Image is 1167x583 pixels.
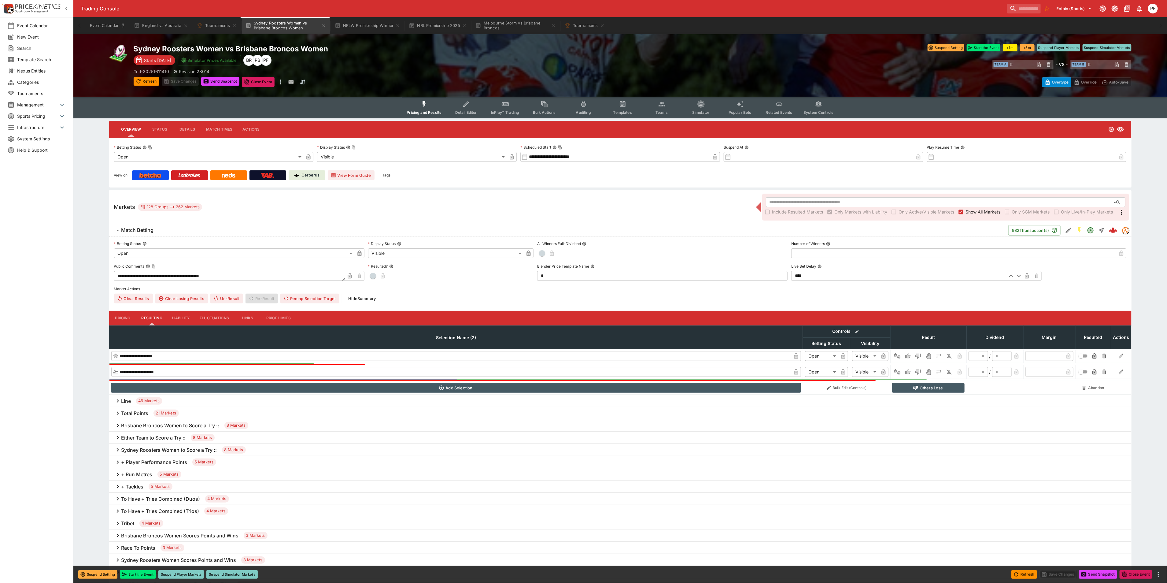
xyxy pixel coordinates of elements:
[1111,325,1131,349] th: Actions
[109,44,129,64] img: rugby_league.png
[241,557,265,563] span: 3 Markets
[967,44,1000,51] button: Start the Event
[114,264,145,269] p: Public Comments
[537,264,589,269] p: Blender Price Template Name
[582,242,586,246] button: All Winners Full-Dividend
[114,152,304,162] div: Open
[151,264,156,269] button: Copy To Clipboard
[472,17,560,34] button: Melbourne Storm vs Brisbane Broncos
[346,145,350,150] button: Display StatusCopy To Clipboard
[892,383,965,393] button: Others Lose
[994,62,1008,67] span: Team A
[368,241,396,246] p: Display Status
[137,311,167,325] button: Resulting
[803,110,833,115] span: System Controls
[1071,77,1099,87] button: Override
[144,57,172,64] p: Starts [DATE]
[590,264,595,269] button: Blender Price Template Name
[552,145,557,150] button: Scheduled StartCopy To Clipboard
[121,520,135,527] h6: Tribet
[210,294,243,303] button: Un-Result
[81,6,1005,12] div: Trading Console
[78,570,117,579] button: Suspend Betting
[772,209,823,215] span: Include Resulted Markets
[852,367,879,377] div: Visible
[191,435,215,441] span: 8 Markets
[944,367,954,377] button: Eliminated In Play
[1077,383,1109,393] button: Abandon
[193,17,241,34] button: Tournaments
[1083,44,1132,51] button: Suspend Simulator Markets
[766,110,792,115] span: Related Events
[368,264,388,269] p: Resulted?
[17,56,66,63] span: Template Search
[121,398,131,404] h6: Line
[17,136,66,142] span: System Settings
[121,508,199,514] h6: To Have + Tries Combined (Trios)
[17,45,66,51] span: Search
[368,248,524,258] div: Visible
[121,459,187,466] h6: + Player Performance Points
[114,294,153,303] button: Clear Results
[729,110,752,115] span: Popular Bets
[1075,325,1111,349] th: Resulted
[1110,3,1121,14] button: Toggle light/dark mode
[174,122,201,137] button: Details
[1120,570,1152,579] button: Close Event
[136,398,162,404] span: 46 Markets
[805,340,848,347] span: Betting Status
[121,447,217,453] h6: Sydney Roosters Women to Score a Try ::
[121,435,186,441] h6: Either Team to Score a Try ::
[15,10,48,13] img: Sportsbook Management
[429,334,483,341] span: Selection Name (2)
[1074,225,1085,236] button: SGM Enabled
[455,110,477,115] span: Detail Editor
[86,17,129,34] button: Event Calendar
[17,79,66,85] span: Categories
[139,520,163,526] span: 4 Markets
[15,4,61,9] img: PriceKinetics
[913,351,923,361] button: Lose
[178,173,201,178] img: Ladbrokes
[1056,61,1068,68] h6: - VS -
[576,110,591,115] span: Auditing
[1096,225,1107,236] button: Straight
[826,242,830,246] button: Number of Winners
[561,17,608,34] button: Tournaments
[121,410,149,417] h6: Total Points
[2,2,14,15] img: PriceKinetics Logo
[114,203,135,210] h5: Markets
[201,122,238,137] button: Match Times
[1107,224,1119,236] a: c4742fc6-08fd-43a5-9ffe-a85fb1db3add
[17,124,58,131] span: Infrastructure
[835,209,888,215] span: Only Markets with Liability
[246,294,278,303] span: Re-Result
[1085,225,1096,236] button: Open
[121,557,236,563] h6: Sydney Roosters Women Scores Points and Wins
[121,227,154,233] h6: Match Betting
[1042,77,1132,87] div: Start From
[1109,79,1128,85] p: Auto-Save
[301,172,319,178] p: Cerberus
[890,325,966,349] th: Result
[134,68,169,75] p: Copy To Clipboard
[121,496,200,502] h6: To Have + Tries Combined (Duos)
[892,351,902,361] button: Not Set
[149,484,172,490] span: 5 Markets
[402,97,838,118] div: Event type filters
[613,110,632,115] span: Templates
[179,68,210,75] p: Revision 28014
[352,145,356,150] button: Copy To Clipboard
[121,422,220,429] h6: Brisbane Broncos Women to Score a Try ::
[234,311,261,325] button: Links
[17,90,66,97] span: Tournaments
[1072,62,1086,67] span: Team B
[1108,126,1114,132] svg: Open
[167,311,195,325] button: Liability
[1061,209,1113,215] span: Only Live/In-Play Markets
[157,471,181,477] span: 5 Markets
[121,545,156,551] h6: Race To Points
[1134,3,1145,14] button: Notifications
[656,110,668,115] span: Teams
[899,209,955,215] span: Only Active/Visible Markets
